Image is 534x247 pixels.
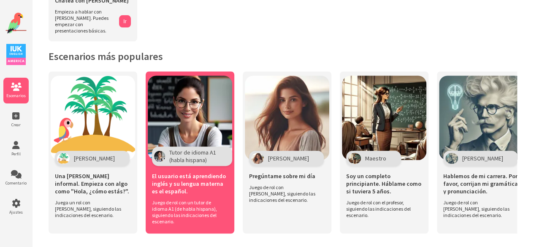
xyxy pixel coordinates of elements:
[245,76,329,160] img: Imagen del escenario
[152,172,226,195] font: El usuario está aprendiendo inglés y su lengua materna es el español.
[346,199,411,218] font: Juego de rol con el profesor, siguiendo las indicaciones del escenario.
[346,172,421,195] font: Soy un completo principiante. Háblame como si tuviera 5 años.
[9,209,23,215] font: Ajustes
[55,172,129,195] font: Una [PERSON_NAME] informal. Empieza con algo como "Hola, ¿cómo estás?".
[439,76,523,160] img: Imagen del escenario
[6,93,26,98] font: Escenarios
[268,155,309,162] font: [PERSON_NAME]
[365,155,386,162] font: Maestro
[57,153,70,164] img: Personaje
[51,76,135,160] img: Imagen del escenario
[55,8,108,34] font: Empieza a hablar con [PERSON_NAME]. Puedes empezar con presentaciones básicas.
[55,199,121,218] font: Juega un rol con [PERSON_NAME], siguiendo las indicaciones del escenario.
[74,155,115,162] font: [PERSON_NAME]
[11,122,21,128] font: Crear
[154,151,165,162] img: Personaje
[348,153,361,164] img: Personaje
[445,153,458,164] img: Personaje
[249,172,315,180] font: Pregúntame sobre mi día
[11,151,21,157] font: Perfil
[119,15,131,27] button: Ir
[123,18,127,24] font: Ir
[251,153,264,164] img: Personaje
[6,44,26,65] img: Logotipo de IUK
[169,149,216,164] font: Tutor de idioma A1 (habla hispana)
[148,76,232,160] img: Imagen del escenario
[342,76,426,160] img: Imagen del escenario
[5,13,27,34] img: Logotipo del sitio web
[443,199,510,218] font: Juego de rol con [PERSON_NAME], siguiendo las indicaciones del escenario.
[49,50,163,63] font: Escenarios más populares
[462,155,503,162] font: [PERSON_NAME]
[249,184,315,203] font: Juego de rol con [PERSON_NAME], siguiendo las indicaciones del escenario.
[152,199,217,225] font: Juego de rol con un tutor de idioma A1 (de habla hispana), siguiendo las indicaciones del escenario.
[443,172,518,195] font: Hablemos de mi carrera. Por favor, corrijan mi gramática y pronunciación.
[5,180,27,186] font: Comentario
